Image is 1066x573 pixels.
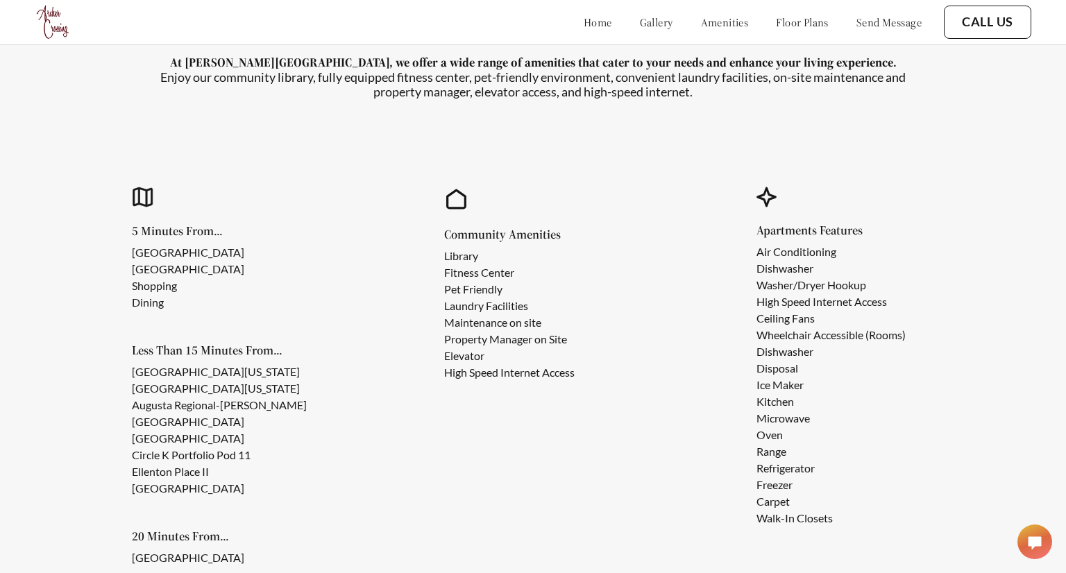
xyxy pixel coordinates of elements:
li: Dining [132,294,244,311]
li: Microwave [756,410,906,427]
li: Air Conditioning [756,243,906,260]
li: High Speed Internet Access [444,364,575,381]
h5: Apartments Features [756,224,928,237]
li: Circle K Portfolio Pod 11 [132,447,336,463]
li: [GEOGRAPHIC_DATA][US_STATE] [132,380,336,397]
li: Ice Maker [756,377,906,393]
li: Disposal [756,360,906,377]
button: Call Us [944,6,1031,39]
li: Refrigerator [756,460,906,477]
li: Range [756,443,906,460]
li: Shopping [132,277,244,294]
li: Pet Friendly [444,281,575,298]
li: [GEOGRAPHIC_DATA] [132,261,244,277]
li: Library [444,248,575,264]
li: Carpet [756,493,906,510]
li: [GEOGRAPHIC_DATA][US_STATE] [132,364,336,380]
li: Dishwasher [756,343,906,360]
li: Maintenance on site [444,314,575,331]
li: Kitchen [756,393,906,410]
a: Call Us [962,15,1013,30]
a: amenities [701,15,749,29]
li: Fitness Center [444,264,575,281]
img: logo.png [35,3,72,41]
h5: 20 Minutes From... [132,530,266,542]
h5: Community Amenities [444,228,597,241]
a: gallery [640,15,673,29]
p: At [PERSON_NAME][GEOGRAPHIC_DATA], we offer a wide range of amenities that cater to your needs an... [151,55,915,70]
li: Oven [756,427,906,443]
li: Property Manager on Site [444,331,575,348]
h5: Less Than 15 Minutes From... [132,344,358,357]
p: Enjoy our community library, fully equipped fitness center, pet-friendly environment, convenient ... [151,70,915,100]
li: Ellenton Place II [132,463,336,480]
li: Ceiling Fans [756,310,906,327]
a: send message [856,15,922,29]
li: [GEOGRAPHIC_DATA] [132,549,244,566]
li: Washer/Dryer Hookup [756,277,906,293]
li: Augusta Regional-[PERSON_NAME][GEOGRAPHIC_DATA] [132,397,336,430]
li: [GEOGRAPHIC_DATA] [132,430,336,447]
li: [GEOGRAPHIC_DATA] [132,244,244,261]
li: [GEOGRAPHIC_DATA] [132,480,336,497]
li: Freezer [756,477,906,493]
li: Wheelchair Accessible (Rooms) [756,327,906,343]
li: Laundry Facilities [444,298,575,314]
a: home [584,15,612,29]
li: Dishwasher [756,260,906,277]
li: Walk-In Closets [756,510,906,527]
li: Elevator [444,348,575,364]
li: High Speed Internet Access [756,293,906,310]
h5: 5 Minutes From... [132,225,266,237]
a: floor plans [776,15,829,29]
